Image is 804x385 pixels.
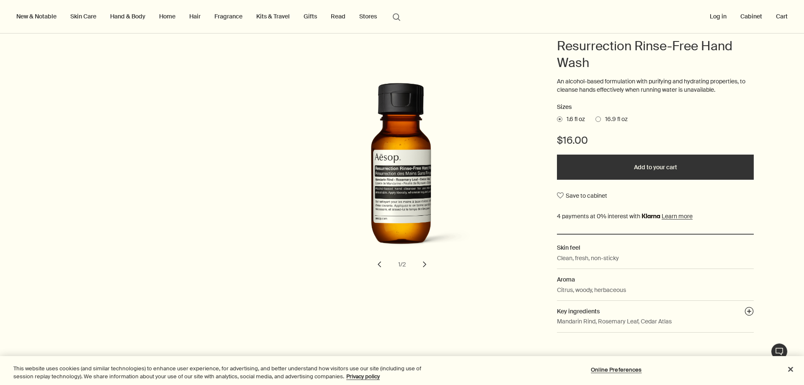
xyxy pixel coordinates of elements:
[557,243,754,252] h2: Skin feel
[268,83,536,274] div: Resurrection Rinse-Free Hand Wash
[358,11,379,22] button: Stores
[557,188,607,203] button: Save to cabinet
[69,11,98,22] a: Skin Care
[557,78,754,94] p: An alcohol-based formulation with purifying and hydrating properties, to cleanse hands effectivel...
[157,11,177,22] a: Home
[745,307,754,318] button: Key ingredients
[557,253,619,263] p: Clean, fresh, non-sticky
[312,83,496,263] img: Back of Resurrection Rinse-Free Hand Wash in amber plastic bottle
[739,11,764,22] a: Cabinet
[108,11,147,22] a: Hand & Body
[329,11,347,22] a: Read
[774,11,789,22] button: Cart
[557,38,754,71] h1: Resurrection Rinse-Free Hand Wash
[771,343,788,360] button: Live Assistance
[255,11,291,22] a: Kits & Travel
[370,255,389,274] button: previous slide
[213,11,244,22] a: Fragrance
[708,11,728,22] button: Log in
[15,11,58,22] button: New & Notable
[557,102,754,112] h2: Sizes
[13,364,442,381] div: This website uses cookies (and similar technologies) to enhance user experience, for advertising,...
[557,285,626,295] p: Citrus, woody, herbaceous
[557,155,754,180] button: Add to your cart - $16.00
[601,115,628,124] span: 16.9 fl oz
[389,8,404,24] button: Open search
[781,360,800,379] button: Close
[557,317,672,326] p: Mandarin Rind, Rosemary Leaf, Cedar Atlas
[302,11,319,22] a: Gifts
[415,255,434,274] button: next slide
[590,362,642,378] button: Online Preferences, Opens the preference center dialog
[346,373,380,380] a: More information about your privacy, opens in a new tab
[188,11,202,22] a: Hair
[562,115,585,124] span: 1.6 fl oz
[557,307,600,315] span: Key ingredients
[557,275,754,284] h2: Aroma
[557,134,588,147] span: $16.00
